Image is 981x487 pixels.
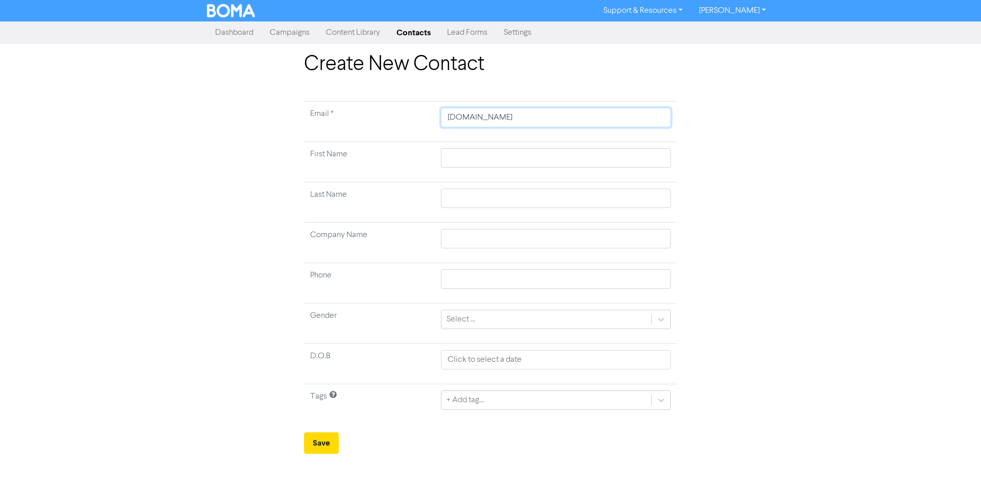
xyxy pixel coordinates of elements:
div: Select ... [447,313,475,326]
td: Last Name [304,182,435,223]
a: Content Library [318,22,388,43]
td: Phone [304,263,435,304]
a: Support & Resources [595,3,691,19]
a: Dashboard [207,22,262,43]
td: Required [304,102,435,142]
div: + Add tag... [447,394,484,406]
td: D.O.B [304,344,435,384]
a: Campaigns [262,22,318,43]
td: First Name [304,142,435,182]
button: Save [304,432,339,454]
img: BOMA Logo [207,4,255,17]
input: Click to select a date [441,350,671,369]
h1: Create New Contact [304,52,677,77]
a: Contacts [388,22,439,43]
a: Settings [496,22,540,43]
a: Lead Forms [439,22,496,43]
iframe: Chat Widget [930,438,981,487]
td: Tags [304,384,435,425]
td: Company Name [304,223,435,263]
a: [PERSON_NAME] [691,3,774,19]
td: Gender [304,304,435,344]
